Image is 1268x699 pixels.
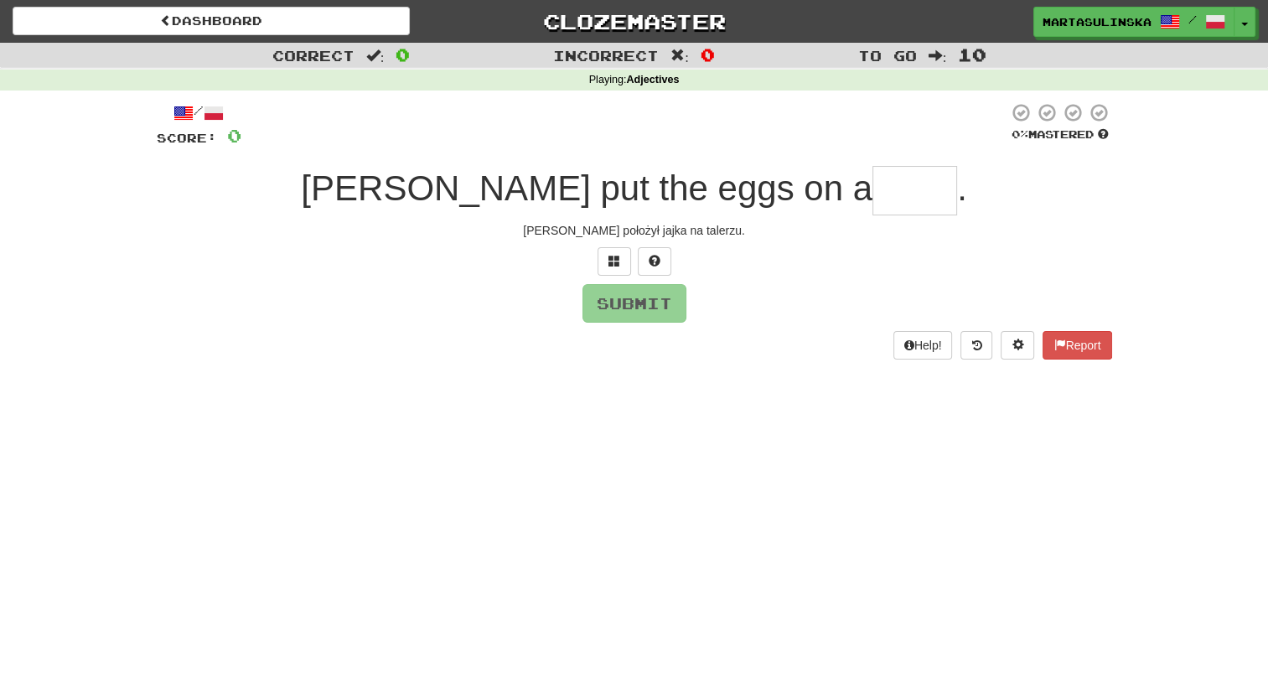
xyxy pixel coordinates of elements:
[858,47,917,64] span: To go
[957,168,967,208] span: .
[1008,127,1112,142] div: Mastered
[701,44,715,65] span: 0
[13,7,410,35] a: Dashboard
[301,168,872,208] span: [PERSON_NAME] put the eggs on a
[157,102,241,123] div: /
[598,247,631,276] button: Switch sentence to multiple choice alt+p
[396,44,410,65] span: 0
[157,222,1112,239] div: [PERSON_NAME] położył jajka na talerzu.
[1043,331,1111,360] button: Report
[638,247,671,276] button: Single letter hint - you only get 1 per sentence and score half the points! alt+h
[1188,13,1197,25] span: /
[960,331,992,360] button: Round history (alt+y)
[157,131,217,145] span: Score:
[553,47,659,64] span: Incorrect
[893,331,953,360] button: Help!
[670,49,689,63] span: :
[1033,7,1234,37] a: MartaSulinska /
[1012,127,1028,141] span: 0 %
[958,44,986,65] span: 10
[626,74,679,85] strong: Adjectives
[929,49,947,63] span: :
[435,7,832,36] a: Clozemaster
[272,47,355,64] span: Correct
[582,284,686,323] button: Submit
[1043,14,1152,29] span: MartaSulinska
[366,49,385,63] span: :
[227,125,241,146] span: 0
